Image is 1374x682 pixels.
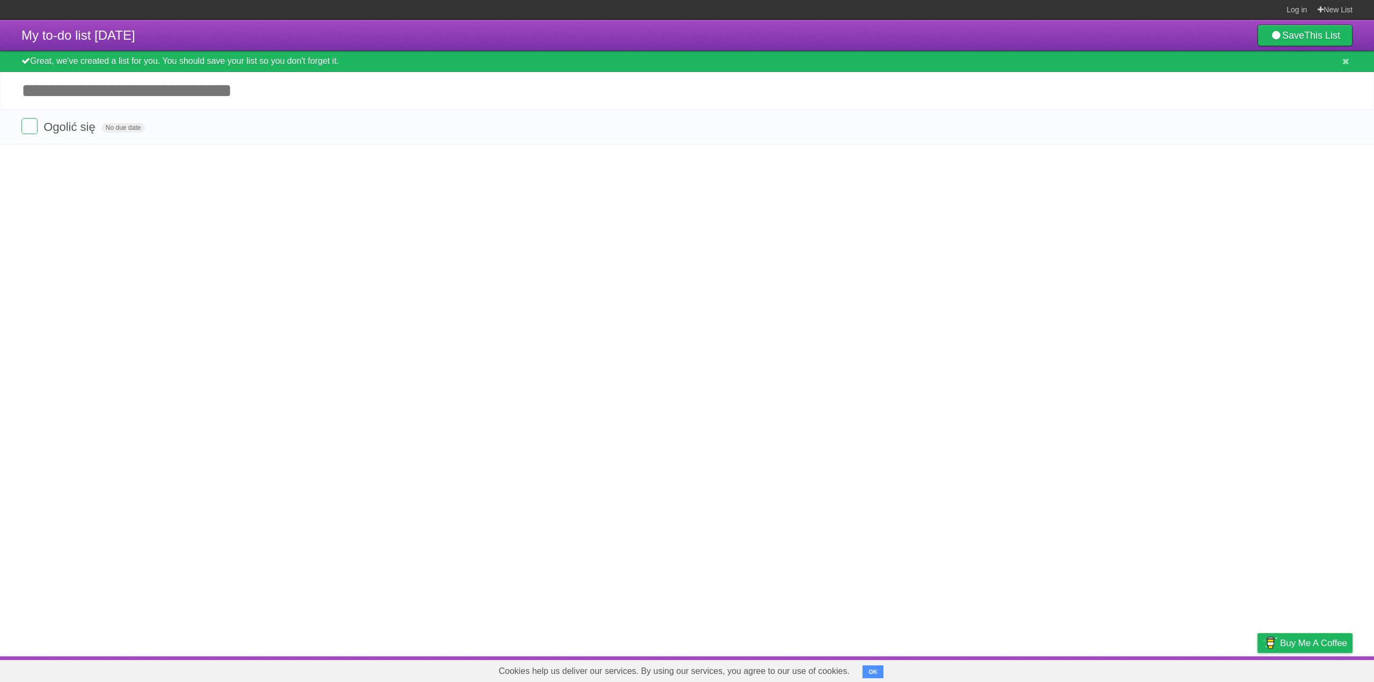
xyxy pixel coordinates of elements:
a: SaveThis List [1258,25,1353,46]
span: No due date [101,123,145,133]
a: Suggest a feature [1285,659,1353,679]
a: Developers [1150,659,1194,679]
b: This List [1304,30,1340,41]
button: OK [863,665,883,678]
a: Terms [1207,659,1231,679]
span: My to-do list [DATE] [21,28,135,42]
a: About [1115,659,1137,679]
img: Buy me a coffee [1263,634,1277,652]
a: Privacy [1244,659,1271,679]
a: Buy me a coffee [1258,633,1353,653]
span: Ogolić się [43,120,98,134]
span: Cookies help us deliver our services. By using our services, you agree to our use of cookies. [488,661,860,682]
span: Buy me a coffee [1280,634,1347,652]
label: Done [21,118,38,134]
